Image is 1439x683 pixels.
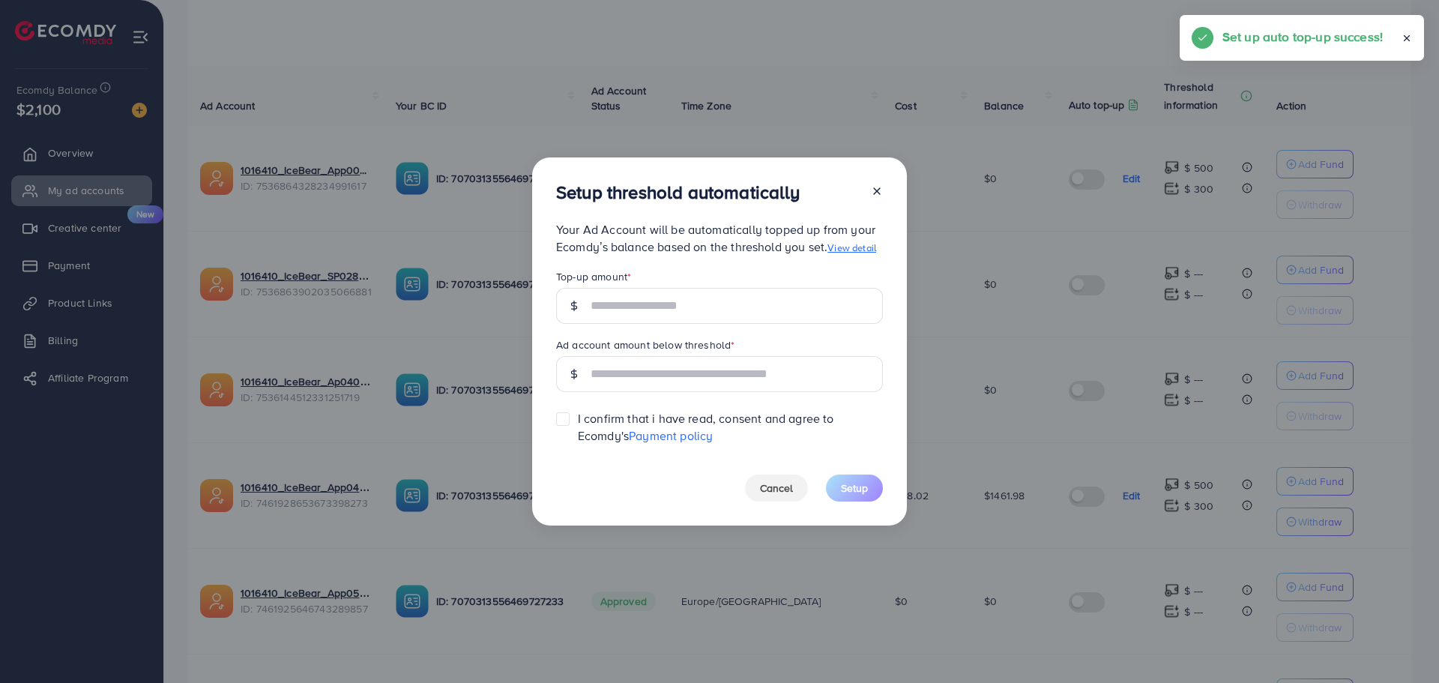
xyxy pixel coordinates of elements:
button: Setup [826,475,883,502]
a: View detail [827,241,876,254]
label: Top-up amount [556,269,631,284]
span: Setup [841,481,868,496]
h3: Setup threshold automatically [556,181,800,203]
span: Cancel [760,481,793,496]
label: Ad account amount below threshold [556,337,734,352]
iframe: Chat [1375,616,1428,672]
span: Your Ad Account will be automatically topped up from your Ecomdy’s balance based on the threshold... [556,221,876,255]
button: Cancel [745,475,808,502]
a: Payment policy [629,427,713,444]
span: I confirm that i have read, consent and agree to Ecomdy's [578,410,883,445]
h5: Set up auto top-up success! [1222,27,1383,46]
